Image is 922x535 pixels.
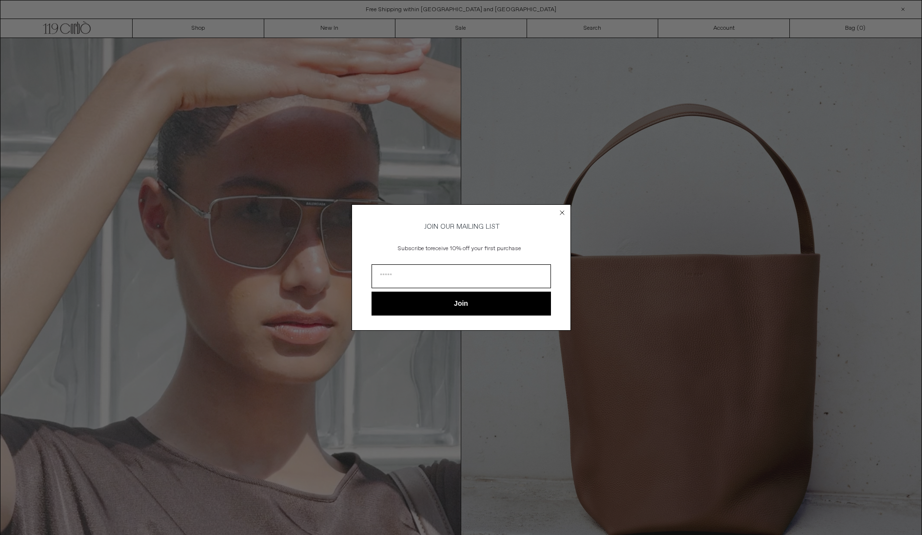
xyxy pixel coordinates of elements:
[423,222,500,231] span: JOIN OUR MAILING LIST
[372,264,551,288] input: Email
[398,245,431,253] span: Subscribe to
[431,245,521,253] span: receive 10% off your first purchase
[372,292,551,316] button: Join
[557,208,567,218] button: Close dialog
